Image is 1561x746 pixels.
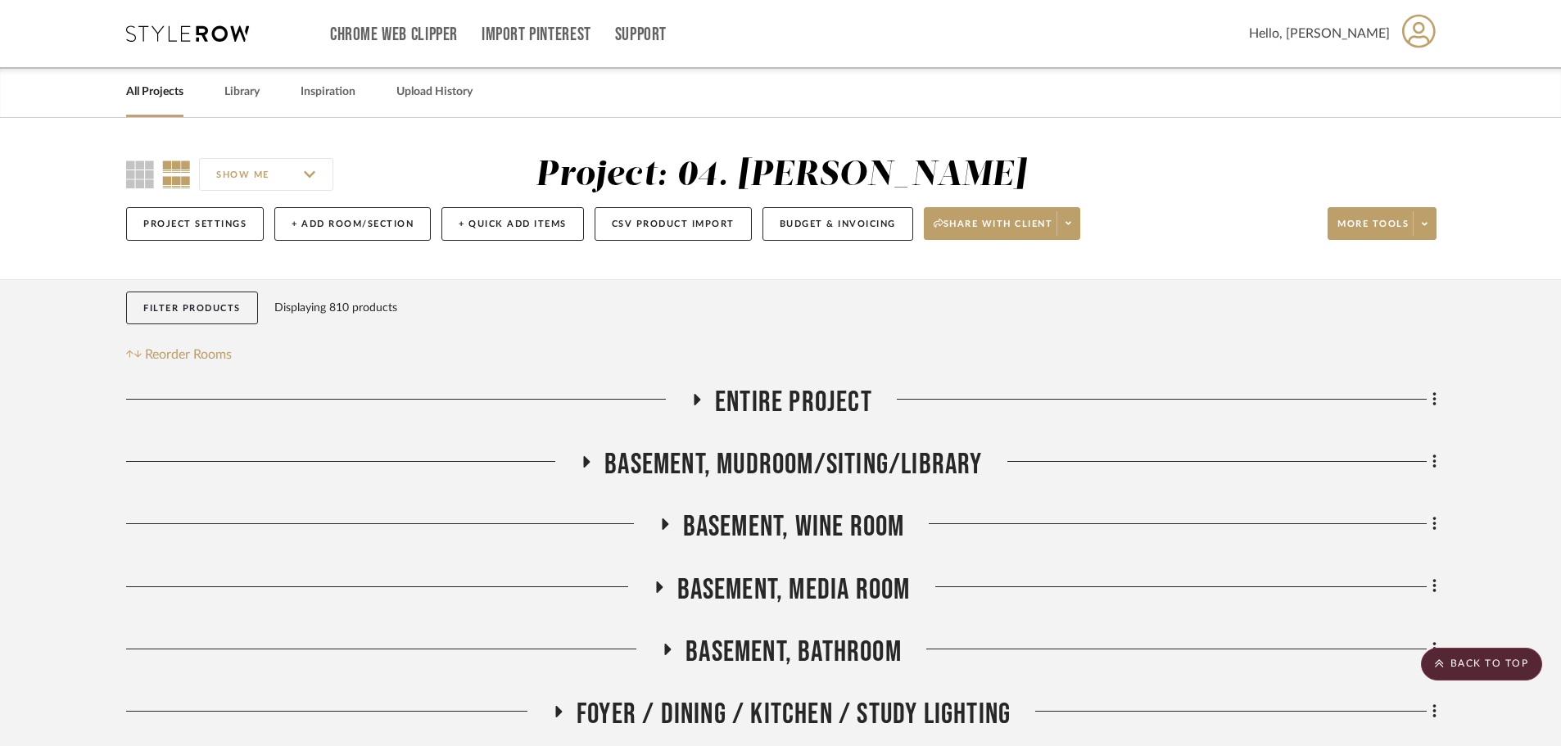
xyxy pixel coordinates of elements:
[683,509,905,545] span: Basement, Wine Room
[274,292,397,324] div: Displaying 810 products
[441,207,584,241] button: + Quick Add Items
[126,345,232,364] button: Reorder Rooms
[126,292,258,325] button: Filter Products
[715,385,872,420] span: Entire Project
[126,207,264,241] button: Project Settings
[126,81,183,103] a: All Projects
[604,447,982,482] span: Basement, Mudroom/Siting/Library
[1249,24,1390,43] span: Hello, [PERSON_NAME]
[224,81,260,103] a: Library
[615,28,667,42] a: Support
[577,697,1011,732] span: Foyer / Dining / Kitchen / Study Lighting
[1337,218,1409,242] span: More tools
[1328,207,1437,240] button: More tools
[301,81,355,103] a: Inspiration
[677,572,911,608] span: Basement, Media Room
[330,28,458,42] a: Chrome Web Clipper
[595,207,752,241] button: CSV Product Import
[145,345,232,364] span: Reorder Rooms
[934,218,1053,242] span: Share with client
[482,28,591,42] a: Import Pinterest
[274,207,431,241] button: + Add Room/Section
[396,81,473,103] a: Upload History
[924,207,1081,240] button: Share with client
[1421,648,1542,680] scroll-to-top-button: BACK TO TOP
[536,158,1026,192] div: Project: 04. [PERSON_NAME]
[685,635,902,670] span: Basement, Bathroom
[762,207,913,241] button: Budget & Invoicing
